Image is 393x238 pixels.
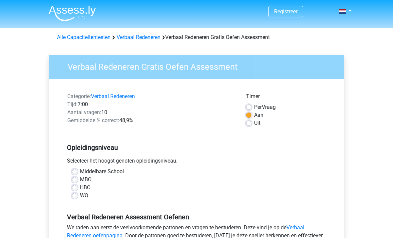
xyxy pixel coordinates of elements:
[80,176,92,184] label: MBO
[62,108,241,116] div: 10
[80,168,124,176] label: Middelbare School
[254,103,276,111] label: Vraag
[80,184,91,192] label: HBO
[54,33,339,41] div: Verbaal Redeneren Gratis Oefen Assessment
[67,117,119,124] span: Gemiddelde % correct:
[254,111,263,119] label: Aan
[274,8,297,15] a: Registreer
[49,5,96,21] img: Assessly
[60,59,339,72] h3: Verbaal Redeneren Gratis Oefen Assessment
[67,109,101,115] span: Aantal vragen:
[62,116,241,125] div: 48,9%
[246,92,326,103] div: Timer
[67,93,91,99] span: Categorie:
[117,34,161,40] a: Verbaal Redeneren
[57,34,111,40] a: Alle Capaciteitentesten
[254,119,260,127] label: Uit
[67,213,326,221] h5: Verbaal Redeneren Assessment Oefenen
[67,101,78,107] span: Tijd:
[80,192,88,200] label: WO
[91,93,135,99] a: Verbaal Redeneren
[62,157,331,168] div: Selecteer het hoogst genoten opleidingsniveau.
[62,100,241,108] div: 7:00
[67,141,326,154] h5: Opleidingsniveau
[254,104,262,110] span: Per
